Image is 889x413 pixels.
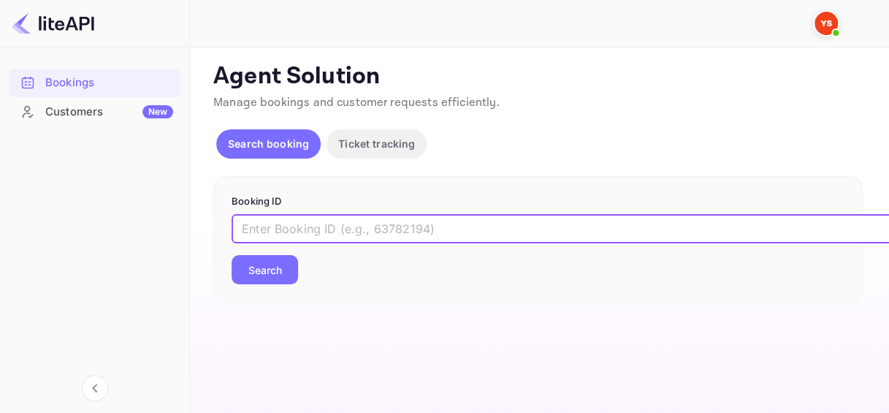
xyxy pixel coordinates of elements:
div: Bookings [45,75,173,91]
img: LiteAPI logo [12,12,94,35]
img: Yandex Support [814,12,838,35]
div: Customers [45,104,173,121]
button: Search [232,255,298,284]
div: CustomersNew [9,98,180,126]
p: Ticket tracking [338,136,415,151]
p: Agent Solution [213,62,863,91]
span: Manage bookings and customer requests efficiently. [213,95,500,110]
button: Collapse navigation [82,375,108,401]
div: Bookings [9,69,180,97]
a: Bookings [9,69,180,96]
div: New [142,105,173,118]
p: Booking ID [232,194,844,209]
p: Search booking [228,136,309,151]
a: CustomersNew [9,98,180,125]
